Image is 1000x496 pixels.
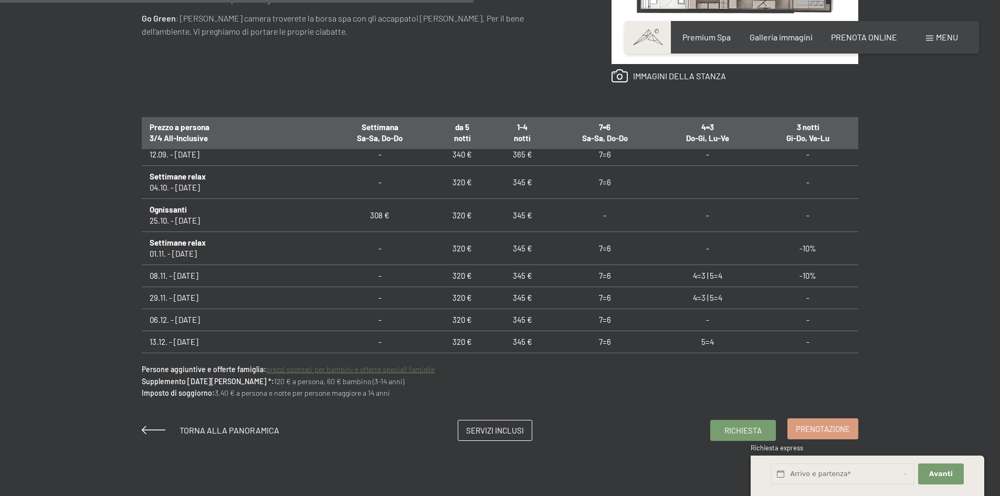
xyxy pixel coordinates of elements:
[180,425,279,435] span: Torna alla panoramica
[552,265,657,287] td: 7=6
[492,144,552,166] td: 365 €
[552,309,657,331] td: 7=6
[433,265,492,287] td: 320 €
[433,287,492,309] td: 320 €
[266,365,435,374] a: prezzi scontati per bambini e offerte speciali famiglie
[328,166,433,199] td: -
[142,166,328,199] td: 04.10. - [DATE]
[552,199,657,232] td: -
[750,32,813,42] a: Galleria immagini
[657,309,757,331] td: -
[552,144,657,166] td: 7=6
[433,331,492,353] td: 320 €
[552,232,657,265] td: 7=6
[657,331,757,353] td: 5=4
[657,116,757,149] th: 4=3
[758,166,858,199] td: -
[758,331,858,353] td: -
[142,309,328,331] td: 06.12. - [DATE]
[328,331,433,353] td: -
[918,463,963,485] button: Avanti
[492,166,552,199] td: 345 €
[552,116,657,149] th: 7=6
[552,331,657,353] td: 7=6
[433,199,492,232] td: 320 €
[492,199,552,232] td: 345 €
[758,199,858,232] td: -
[150,205,187,214] b: Ognissanti
[758,232,858,265] td: -10%
[328,287,433,309] td: -
[142,365,266,374] strong: Persone aggiuntive e offerte famiglia:
[724,425,762,436] span: Richiesta
[328,144,433,166] td: -
[582,133,628,143] span: Sa-Sa, Do-Do
[786,133,829,143] span: Gi-Do, Ve-Lu
[711,420,775,440] a: Richiesta
[686,133,729,143] span: Do-Gi, Lu-Ve
[150,133,208,143] span: 3/4 All-Inclusive
[657,199,757,232] td: -
[492,309,552,331] td: 345 €
[142,232,328,265] td: 01.11. - [DATE]
[657,265,757,287] td: 4=3 | 5=4
[142,364,858,399] p: 120 € a persona, 60 € bambino (3-14 anni) 3,40 € a persona e notte per persone maggiore a 14 anni
[936,32,958,42] span: Menu
[142,287,328,309] td: 29.11. - [DATE]
[492,116,552,149] th: 1-4
[657,232,757,265] td: -
[142,199,328,232] td: 25.10. - [DATE]
[758,116,858,149] th: 3 notti
[758,144,858,166] td: -
[458,420,532,440] a: Servizi inclusi
[328,309,433,331] td: -
[142,265,328,287] td: 08.11. - [DATE]
[142,144,328,166] td: 12.09. - [DATE]
[142,377,274,386] strong: Supplemento [DATE][PERSON_NAME] *:
[788,419,858,439] a: Prenotazione
[433,232,492,265] td: 320 €
[433,144,492,166] td: 340 €
[758,287,858,309] td: -
[328,232,433,265] td: -
[328,116,433,149] th: Settimana
[433,166,492,199] td: 320 €
[929,469,953,479] span: Avanti
[433,309,492,331] td: 320 €
[150,238,206,247] b: Settimane relax
[142,331,328,353] td: 13.12. - [DATE]
[796,424,850,435] span: Prenotazione
[142,13,176,23] strong: Go Green
[758,309,858,331] td: -
[328,199,433,232] td: 308 €
[552,166,657,199] td: 7=6
[514,133,531,143] span: notti
[142,388,215,397] strong: Imposto di soggiorno:
[552,287,657,309] td: 7=6
[657,144,757,166] td: -
[328,265,433,287] td: -
[831,32,897,42] a: PRENOTA ONLINE
[454,133,471,143] span: notti
[357,133,403,143] span: Sa-Sa, Do-Do
[142,12,570,38] p: : [PERSON_NAME] camera troverete la borsa spa con gli accappatoi [PERSON_NAME]. Per il bene dell’...
[150,122,209,132] span: Prezzo a persona
[758,265,858,287] td: -10%
[492,287,552,309] td: 345 €
[682,32,731,42] a: Premium Spa
[150,172,206,181] b: Settimane relax
[492,331,552,353] td: 345 €
[492,265,552,287] td: 345 €
[657,287,757,309] td: 4=3 | 5=4
[433,116,492,149] th: da 5
[751,444,803,452] span: Richiesta express
[466,425,524,436] span: Servizi inclusi
[142,425,279,435] a: Torna alla panoramica
[492,232,552,265] td: 345 €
